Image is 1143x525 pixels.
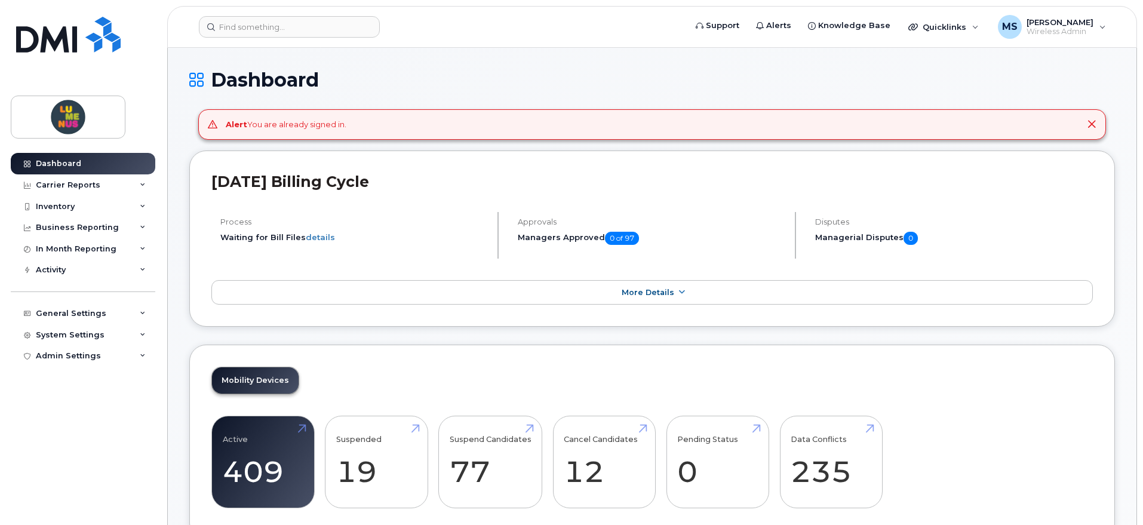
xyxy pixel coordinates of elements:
h1: Dashboard [189,69,1115,90]
h5: Managers Approved [518,232,785,245]
span: More Details [622,288,674,297]
a: Data Conflicts 235 [791,423,871,502]
h2: [DATE] Billing Cycle [211,173,1093,191]
span: 0 [904,232,918,245]
div: You are already signed in. [226,119,346,130]
a: details [306,232,335,242]
h4: Process [220,217,487,226]
a: Pending Status 0 [677,423,758,502]
a: Suspended 19 [336,423,417,502]
li: Waiting for Bill Files [220,232,487,243]
h4: Disputes [815,217,1093,226]
h5: Managerial Disputes [815,232,1093,245]
h4: Approvals [518,217,785,226]
strong: Alert [226,119,247,129]
span: 0 of 97 [605,232,639,245]
a: Cancel Candidates 12 [564,423,644,502]
a: Active 409 [223,423,303,502]
a: Suspend Candidates 77 [450,423,531,502]
a: Mobility Devices [212,367,299,394]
